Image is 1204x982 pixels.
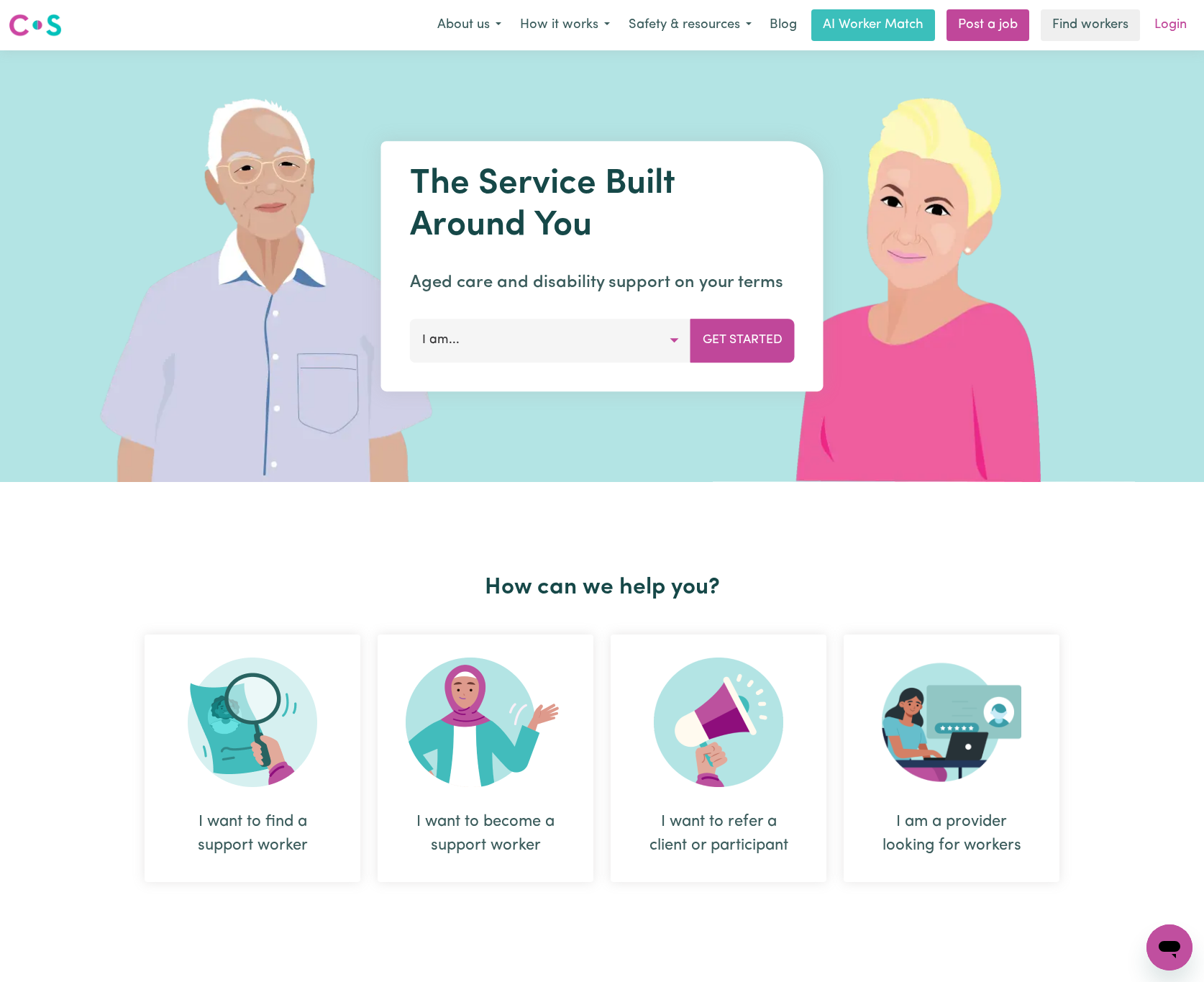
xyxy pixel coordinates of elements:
button: Safety & resources [619,10,761,40]
div: I want to refer a client or participant [645,810,792,858]
img: Search [188,658,317,787]
div: I am a provider looking for workers [844,635,1059,882]
img: Become Worker [406,658,565,787]
h2: How can we help you? [136,574,1068,601]
a: Post a job [947,9,1029,41]
a: Blog [761,9,806,41]
button: About us [428,10,511,40]
h1: The Service Built Around You [410,164,795,247]
div: I am a provider looking for workers [878,810,1025,858]
a: Login [1146,9,1195,41]
div: I want to find a support worker [179,810,326,858]
button: How it works [511,10,619,40]
div: I want to become a support worker [378,635,593,882]
div: I want to become a support worker [412,810,559,858]
div: I want to refer a client or participant [611,635,826,882]
img: Refer [654,658,783,787]
a: Careseekers logo [9,9,62,42]
img: Careseekers logo [9,12,62,38]
img: Provider [882,658,1021,787]
a: Find workers [1041,9,1140,41]
button: I am... [410,319,691,362]
div: I want to find a support worker [145,635,360,882]
a: AI Worker Match [811,9,935,41]
button: Get Started [690,319,795,362]
p: Aged care and disability support on your terms [410,270,795,296]
iframe: Button to launch messaging window [1146,924,1192,970]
